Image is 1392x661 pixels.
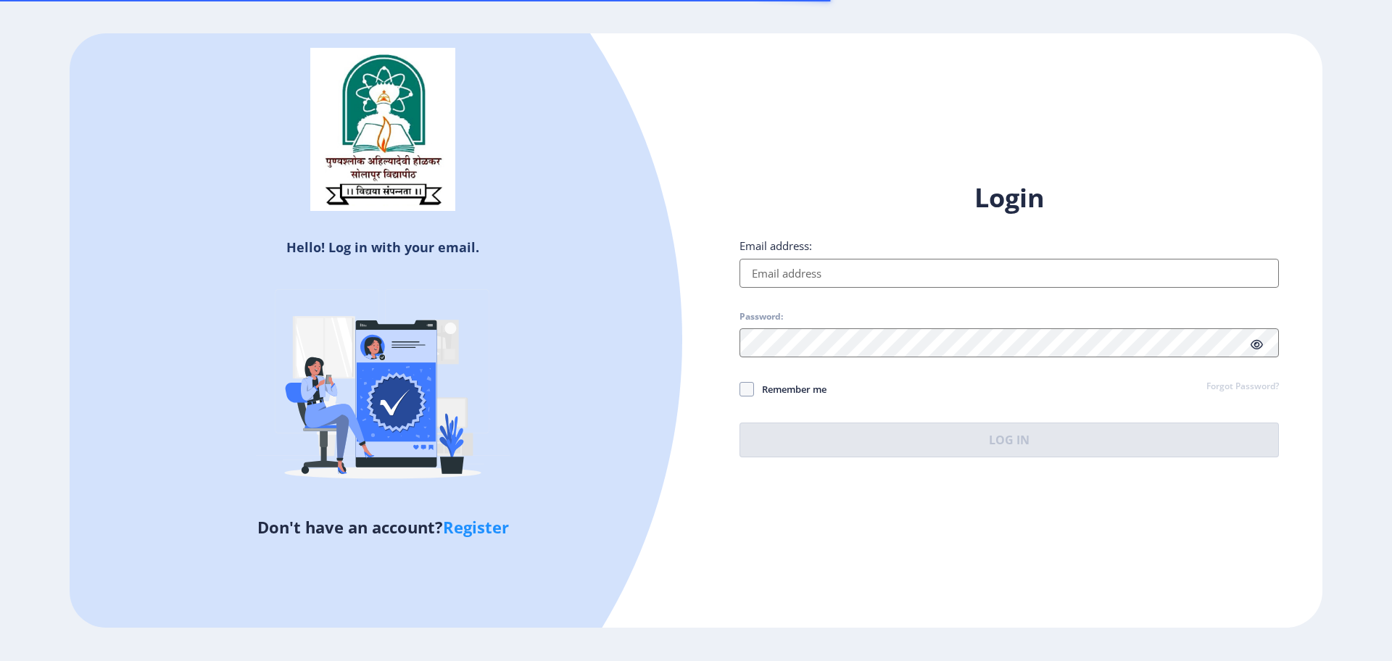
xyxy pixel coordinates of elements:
img: sulogo.png [310,48,455,212]
h5: Don't have an account? [80,515,685,539]
h1: Login [739,180,1279,215]
label: Password: [739,311,783,323]
button: Log In [739,423,1279,457]
label: Email address: [739,238,812,253]
input: Email address [739,259,1279,288]
span: Remember me [754,381,826,398]
a: Forgot Password? [1206,381,1279,394]
img: Verified-rafiki.svg [256,262,510,515]
a: Register [443,516,509,538]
